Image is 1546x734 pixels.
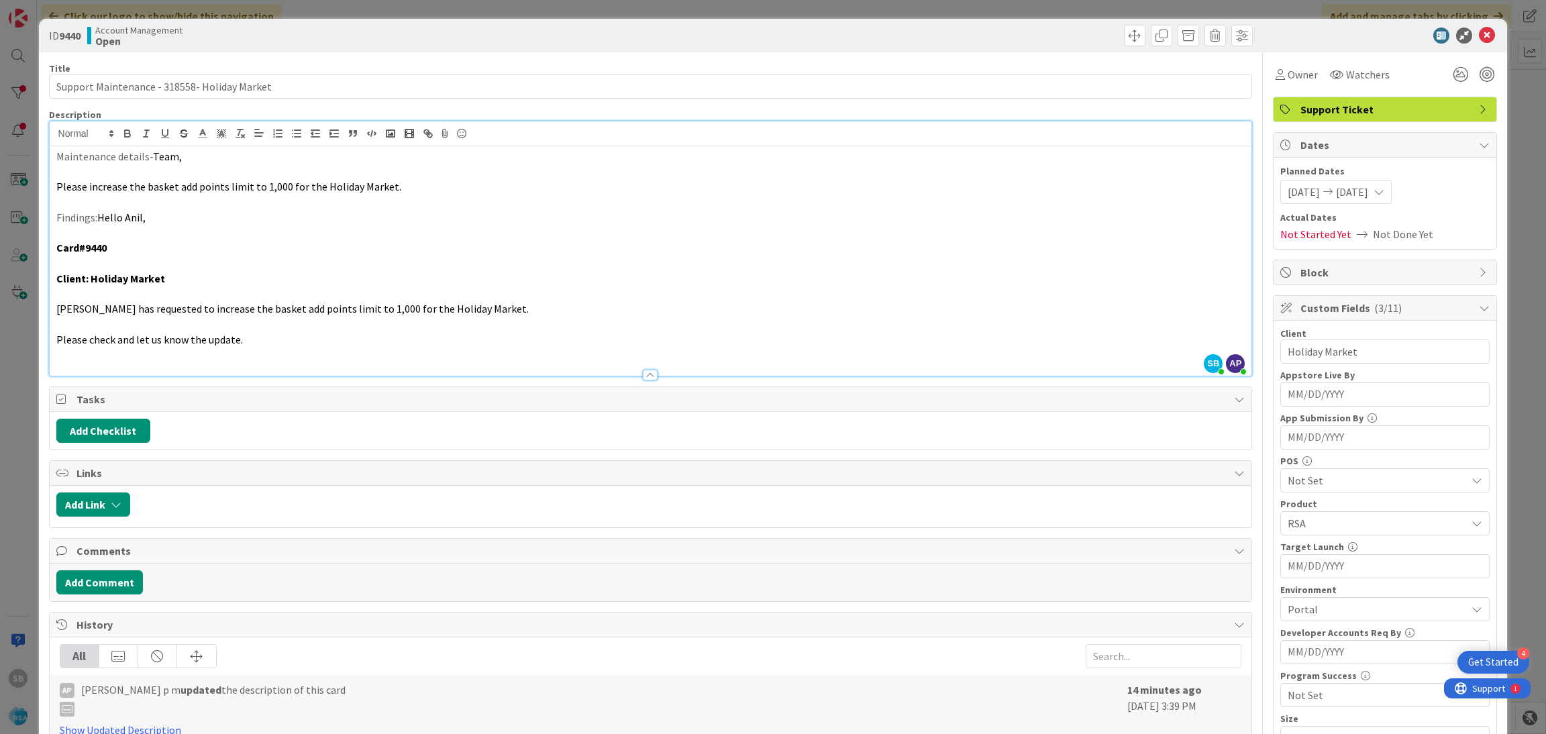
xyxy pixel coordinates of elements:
[1280,211,1490,225] span: Actual Dates
[1280,456,1490,466] div: POS
[1288,383,1482,406] input: MM/DD/YYYY
[1300,137,1472,153] span: Dates
[49,28,81,44] span: ID
[56,180,401,193] span: Please increase the basket add points limit to 1,000 for the Holiday Market.
[1288,555,1482,578] input: MM/DD/YYYY
[60,645,99,668] div: All
[28,2,61,18] span: Support
[97,211,146,224] span: Hello Anil,
[1346,66,1390,83] span: Watchers
[76,543,1228,559] span: Comments
[70,5,73,16] div: 1
[56,210,1245,225] p: Findings:
[1280,413,1490,423] div: App Submission By
[1280,542,1490,552] div: Target Launch
[1300,101,1472,117] span: Support Ticket
[49,62,70,74] label: Title
[95,36,183,46] b: Open
[1374,301,1402,315] span: ( 3/11 )
[76,465,1228,481] span: Links
[49,109,101,121] span: Description
[56,492,130,517] button: Add Link
[1288,184,1320,200] span: [DATE]
[1280,628,1490,637] div: Developer Accounts Req By
[59,29,81,42] b: 9440
[1280,164,1490,178] span: Planned Dates
[1127,683,1202,696] b: 14 minutes ago
[1288,601,1466,617] span: Portal
[1288,687,1466,703] span: Not Set
[1457,651,1529,674] div: Open Get Started checklist, remaining modules: 4
[1288,515,1466,531] span: RSA
[1280,671,1490,680] div: Program Success
[56,272,165,285] strong: Client: Holiday Market
[56,333,243,346] span: Please check and let us know the update.
[49,74,1253,99] input: type card name here...
[1300,264,1472,280] span: Block
[1280,585,1490,594] div: Environment
[1280,327,1306,339] label: Client
[1280,499,1490,509] div: Product
[1288,66,1318,83] span: Owner
[1288,641,1482,664] input: MM/DD/YYYY
[1468,656,1518,669] div: Get Started
[153,150,182,163] span: Team,
[1280,714,1490,723] div: Size
[1300,300,1472,316] span: Custom Fields
[95,25,183,36] span: Account Management
[1086,644,1241,668] input: Search...
[1288,472,1466,488] span: Not Set
[56,241,107,254] strong: Card#9440
[56,149,1245,164] p: Maintenance details-
[56,570,143,594] button: Add Comment
[56,302,529,315] span: [PERSON_NAME] has requested to increase the basket add points limit to 1,000 for the Holiday Market.
[1280,370,1490,380] div: Appstore Live By
[76,391,1228,407] span: Tasks
[1226,354,1245,373] span: AP
[1280,226,1351,242] span: Not Started Yet
[81,682,346,717] span: [PERSON_NAME] p m the description of this card
[1288,426,1482,449] input: MM/DD/YYYY
[60,683,74,698] div: Ap
[1517,647,1529,660] div: 4
[56,419,150,443] button: Add Checklist
[76,617,1228,633] span: History
[181,683,221,696] b: updated
[1373,226,1433,242] span: Not Done Yet
[1204,354,1223,373] span: SB
[1336,184,1368,200] span: [DATE]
